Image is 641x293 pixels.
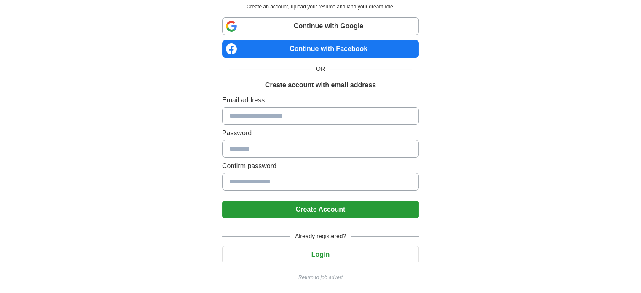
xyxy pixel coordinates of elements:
[222,40,419,58] a: Continue with Facebook
[222,95,419,105] label: Email address
[222,17,419,35] a: Continue with Google
[222,246,419,263] button: Login
[222,128,419,138] label: Password
[222,161,419,171] label: Confirm password
[290,232,351,241] span: Already registered?
[311,65,330,73] span: OR
[265,80,376,90] h1: Create account with email address
[222,201,419,218] button: Create Account
[224,3,417,11] p: Create an account, upload your resume and land your dream role.
[222,251,419,258] a: Login
[222,274,419,281] a: Return to job advert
